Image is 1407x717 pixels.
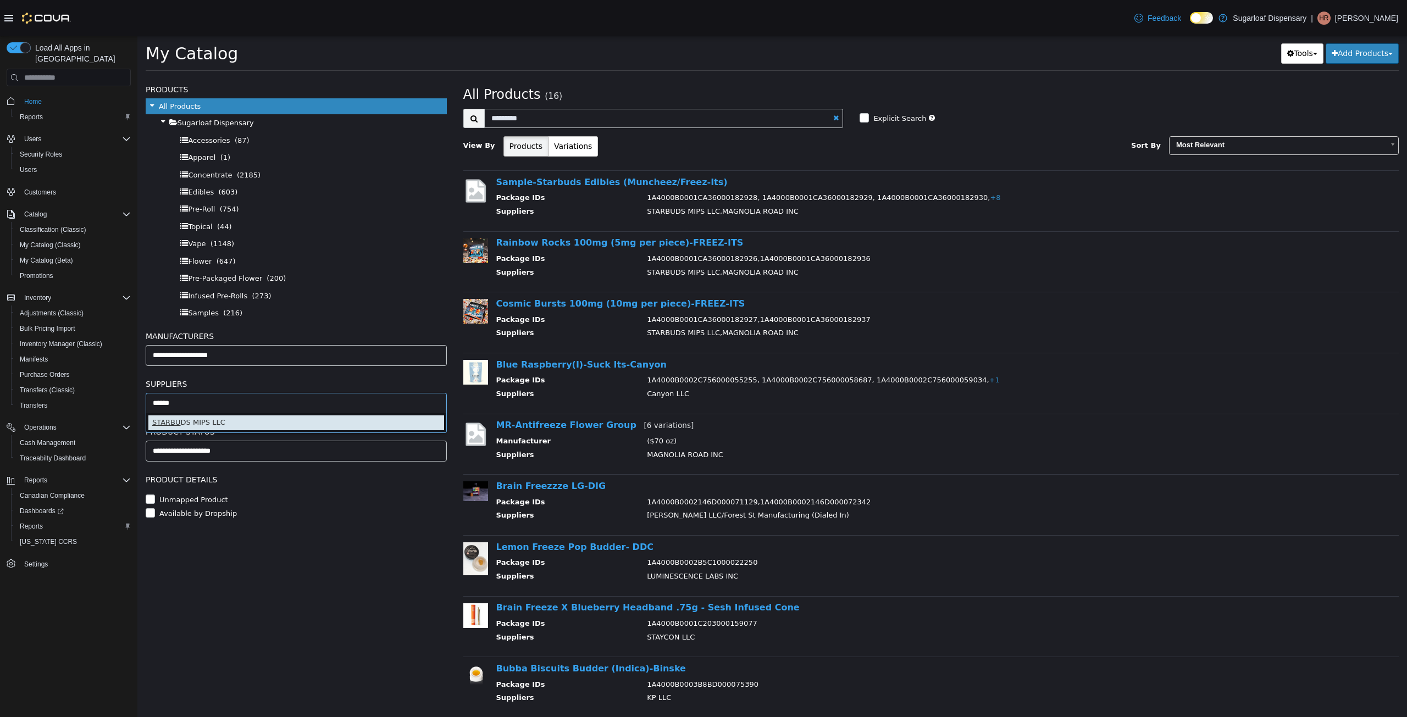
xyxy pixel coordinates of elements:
[24,293,51,302] span: Inventory
[20,291,56,304] button: Inventory
[1130,7,1186,29] a: Feedback
[11,503,135,519] a: Dashboards
[11,147,135,162] button: Security Roles
[15,223,91,236] a: Classification (Classic)
[20,491,85,500] span: Canadian Compliance
[2,93,135,109] button: Home
[2,184,135,200] button: Customers
[15,399,131,412] span: Transfers
[11,451,135,466] button: Traceabilty Dashboard
[24,423,57,432] span: Operations
[15,520,131,533] span: Reports
[20,150,62,159] span: Security Roles
[20,454,86,463] span: Traceabilty Dashboard
[11,367,135,382] button: Purchase Orders
[15,322,131,335] span: Bulk Pricing Import
[20,370,70,379] span: Purchase Orders
[15,383,131,397] span: Transfers (Classic)
[15,337,107,351] a: Inventory Manager (Classic)
[11,109,135,125] button: Reports
[15,452,131,465] span: Traceabilty Dashboard
[20,185,131,199] span: Customers
[2,207,135,222] button: Catalog
[24,476,47,485] span: Reports
[20,522,43,531] span: Reports
[11,237,135,253] button: My Catalog (Classic)
[20,355,48,364] span: Manifests
[20,132,46,146] button: Users
[2,556,135,572] button: Settings
[20,474,52,487] button: Reports
[15,382,43,391] span: STARBU
[20,324,75,333] span: Bulk Pricing Import
[1319,12,1328,25] span: HR
[20,557,131,571] span: Settings
[11,519,135,534] button: Reports
[1311,12,1313,25] p: |
[20,474,131,487] span: Reports
[20,95,46,108] a: Home
[15,163,41,176] a: Users
[15,163,131,176] span: Users
[15,368,131,381] span: Purchase Orders
[15,353,131,366] span: Manifests
[15,148,131,161] span: Security Roles
[20,271,53,280] span: Promotions
[20,165,37,174] span: Users
[1233,12,1306,25] p: Sugarloaf Dispensary
[2,131,135,147] button: Users
[15,148,67,161] a: Security Roles
[20,132,131,146] span: Users
[11,305,135,321] button: Adjustments (Classic)
[15,238,85,252] a: My Catalog (Classic)
[20,94,131,108] span: Home
[20,421,61,434] button: Operations
[15,269,131,282] span: Promotions
[20,558,52,571] a: Settings
[20,291,131,304] span: Inventory
[15,269,58,282] a: Promotions
[20,386,75,394] span: Transfers (Classic)
[1148,13,1181,24] span: Feedback
[2,420,135,435] button: Operations
[15,489,131,502] span: Canadian Compliance
[20,401,47,410] span: Transfers
[15,504,131,518] span: Dashboards
[11,162,135,177] button: Users
[15,452,90,465] a: Traceabilty Dashboard
[11,336,135,352] button: Inventory Manager (Classic)
[15,520,47,533] a: Reports
[2,473,135,488] button: Reports
[20,208,131,221] span: Catalog
[2,290,135,305] button: Inventory
[20,113,43,121] span: Reports
[1317,12,1331,25] div: Heather Richardson
[20,208,51,221] button: Catalog
[15,307,88,320] a: Adjustments (Classic)
[15,353,52,366] a: Manifests
[24,560,48,569] span: Settings
[11,352,135,367] button: Manifests
[20,438,75,447] span: Cash Management
[11,321,135,336] button: Bulk Pricing Import
[1335,12,1398,25] p: [PERSON_NAME]
[15,368,74,381] a: Purchase Orders
[20,507,64,515] span: Dashboards
[24,97,42,106] span: Home
[24,210,47,219] span: Catalog
[15,535,81,548] a: [US_STATE] CCRS
[15,110,131,124] span: Reports
[15,383,79,397] a: Transfers (Classic)
[11,534,135,549] button: [US_STATE] CCRS
[11,253,135,268] button: My Catalog (Beta)
[15,436,131,449] span: Cash Management
[20,241,81,249] span: My Catalog (Classic)
[15,238,131,252] span: My Catalog (Classic)
[15,337,131,351] span: Inventory Manager (Classic)
[11,382,135,398] button: Transfers (Classic)
[11,380,307,394] div: DS MIPS LLC
[15,254,77,267] a: My Catalog (Beta)
[15,322,80,335] a: Bulk Pricing Import
[11,222,135,237] button: Classification (Classic)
